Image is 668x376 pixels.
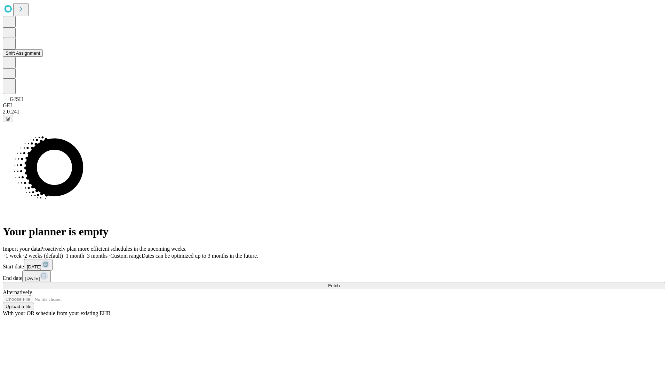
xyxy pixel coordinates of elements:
[40,246,186,252] span: Proactively plan more efficient schedules in the upcoming weeks.
[3,289,32,295] span: Alternatively
[3,102,665,109] div: GEI
[25,276,40,281] span: [DATE]
[3,109,665,115] div: 2.0.241
[3,115,13,122] button: @
[3,310,111,316] span: With your OR schedule from your existing EHR
[3,246,40,252] span: Import your data
[6,116,10,121] span: @
[142,253,258,259] span: Dates can be optimized up to 3 months in the future.
[3,49,43,57] button: Shift Assignment
[27,264,41,269] span: [DATE]
[328,283,340,288] span: Fetch
[110,253,141,259] span: Custom range
[66,253,84,259] span: 1 month
[87,253,108,259] span: 3 months
[24,253,63,259] span: 2 weeks (default)
[3,225,665,238] h1: Your planner is empty
[3,303,34,310] button: Upload a file
[22,271,51,282] button: [DATE]
[3,259,665,271] div: Start date
[3,271,665,282] div: End date
[10,96,23,102] span: GJSH
[6,253,22,259] span: 1 week
[24,259,53,271] button: [DATE]
[3,282,665,289] button: Fetch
